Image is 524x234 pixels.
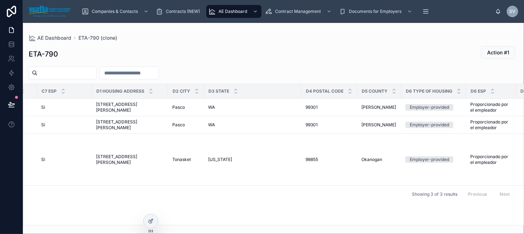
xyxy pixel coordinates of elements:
[362,88,388,94] span: D5 County
[471,88,486,94] span: D6 Esp
[208,157,232,162] span: [US_STATE]
[361,157,382,162] span: Okanogan
[29,34,71,42] a: AE Dashboard
[470,119,511,131] a: Proporcionado por el empleador
[470,102,511,113] a: Proporcionado por el empleador
[361,104,396,110] span: [PERSON_NAME]
[206,5,261,18] a: AE Dashboard
[154,5,205,18] a: Contracts (NEW)
[80,5,152,18] a: Companies & Contacts
[29,6,70,17] img: App logo
[172,122,199,128] a: Pasco
[172,157,191,162] span: Tonasket
[306,104,353,110] a: 99301
[361,157,397,162] a: Okanogan
[412,191,457,197] span: Showing 3 of 3 results
[172,104,185,110] span: Pasco
[96,119,164,131] a: [STREET_ADDRESS][PERSON_NAME]
[172,157,199,162] a: Tonasket
[405,156,462,163] a: Employer-provided
[470,154,511,165] a: Proporcionado por el empleador
[208,104,215,110] span: WA
[29,49,58,59] h1: ETA-790
[96,154,164,165] a: [STREET_ADDRESS][PERSON_NAME]
[405,122,462,128] a: Employer-provided
[41,122,45,128] span: Si
[78,34,117,42] a: ETA-790 (clone)
[361,104,397,110] a: [PERSON_NAME]
[96,102,164,113] a: [STREET_ADDRESS][PERSON_NAME]
[410,104,449,111] div: Employer-provided
[306,122,318,128] span: 99301
[306,104,318,110] span: 99301
[173,88,190,94] span: D2 City
[92,9,138,14] span: Companies & Contacts
[41,157,87,162] a: Si
[337,5,416,18] a: Documents for Employers
[405,104,462,111] a: Employer-provided
[263,5,335,18] a: Contract Management
[41,122,87,128] a: Si
[208,88,229,94] span: D3 State
[481,46,515,59] button: Action #1
[306,122,353,128] a: 99301
[166,9,200,14] span: Contracts (NEW)
[172,122,185,128] span: Pasco
[410,122,449,128] div: Employer-provided
[76,4,495,19] div: scrollable content
[208,157,297,162] a: [US_STATE]
[361,122,397,128] a: [PERSON_NAME]
[208,122,215,128] span: WA
[487,49,509,56] span: Action #1
[96,88,144,94] span: D1 Housing Address
[410,156,449,163] div: Employer-provided
[361,122,396,128] span: [PERSON_NAME]
[306,88,343,94] span: D4 Postal Code
[42,88,57,94] span: C7 Esp
[306,157,353,162] a: 98855
[218,9,247,14] span: AE Dashboard
[208,104,297,110] a: WA
[41,157,45,162] span: Si
[275,9,321,14] span: Contract Management
[37,34,71,42] span: AE Dashboard
[41,104,87,110] a: Si
[41,104,45,110] span: Si
[172,104,199,110] a: Pasco
[208,122,297,128] a: WA
[306,157,318,162] span: 98855
[349,9,402,14] span: Documents for Employers
[510,9,516,14] span: SV
[406,88,452,94] span: D6 Type of Housing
